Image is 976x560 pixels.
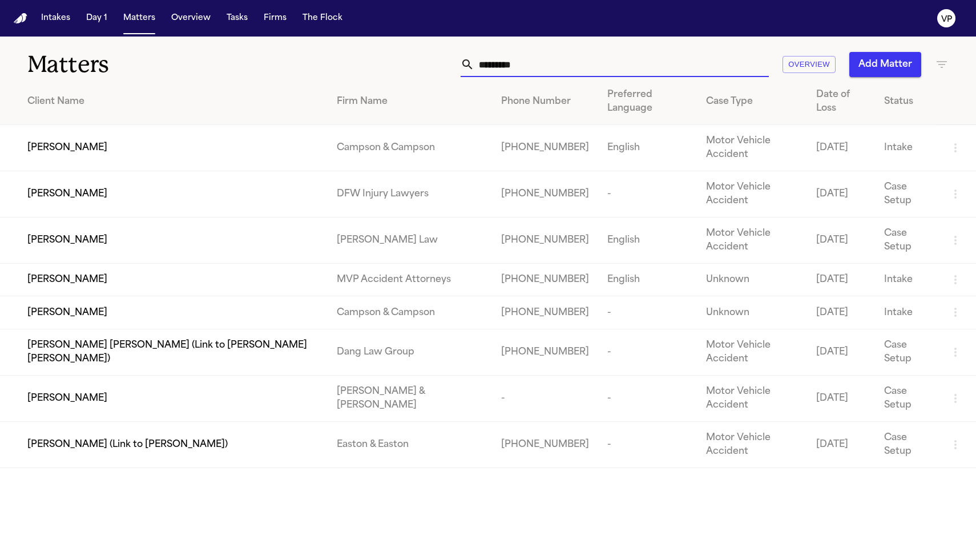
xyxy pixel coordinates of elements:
[27,392,107,405] span: [PERSON_NAME]
[27,306,107,320] span: [PERSON_NAME]
[82,8,112,29] button: Day 1
[27,187,107,201] span: [PERSON_NAME]
[598,375,696,421] td: -
[807,421,875,468] td: [DATE]
[697,421,807,468] td: Motor Vehicle Accident
[259,8,291,29] button: Firms
[492,375,598,421] td: -
[697,375,807,421] td: Motor Vehicle Accident
[697,217,807,264] td: Motor Vehicle Accident
[119,8,160,29] button: Matters
[807,329,875,375] td: [DATE]
[492,171,598,217] td: [PHONE_NUMBER]
[875,296,939,329] td: Intake
[884,95,930,108] div: Status
[328,171,493,217] td: DFW Injury Lawyers
[807,125,875,171] td: [DATE]
[807,217,875,264] td: [DATE]
[27,141,107,155] span: [PERSON_NAME]
[807,264,875,296] td: [DATE]
[875,217,939,264] td: Case Setup
[697,329,807,375] td: Motor Vehicle Accident
[607,88,687,115] div: Preferred Language
[27,50,291,79] h1: Matters
[598,264,696,296] td: English
[492,264,598,296] td: [PHONE_NUMBER]
[598,421,696,468] td: -
[14,13,27,24] img: Finch Logo
[875,171,939,217] td: Case Setup
[598,296,696,329] td: -
[807,375,875,421] td: [DATE]
[697,125,807,171] td: Motor Vehicle Accident
[492,329,598,375] td: [PHONE_NUMBER]
[492,421,598,468] td: [PHONE_NUMBER]
[875,421,939,468] td: Case Setup
[697,171,807,217] td: Motor Vehicle Accident
[875,329,939,375] td: Case Setup
[492,217,598,264] td: [PHONE_NUMBER]
[598,171,696,217] td: -
[222,8,252,29] button: Tasks
[328,296,493,329] td: Campson & Campson
[27,95,318,108] div: Client Name
[328,264,493,296] td: MVP Accident Attorneys
[328,125,493,171] td: Campson & Campson
[328,421,493,468] td: Easton & Easton
[501,95,589,108] div: Phone Number
[875,375,939,421] td: Case Setup
[167,8,215,29] button: Overview
[492,125,598,171] td: [PHONE_NUMBER]
[37,8,75,29] button: Intakes
[328,375,493,421] td: [PERSON_NAME] & [PERSON_NAME]
[27,339,318,366] span: [PERSON_NAME] [PERSON_NAME] (Link to [PERSON_NAME] [PERSON_NAME])
[875,264,939,296] td: Intake
[298,8,347,29] button: The Flock
[337,95,483,108] div: Firm Name
[706,95,798,108] div: Case Type
[807,171,875,217] td: [DATE]
[816,88,866,115] div: Date of Loss
[27,233,107,247] span: [PERSON_NAME]
[492,296,598,329] td: [PHONE_NUMBER]
[14,13,27,24] a: Home
[697,264,807,296] td: Unknown
[328,329,493,375] td: Dang Law Group
[875,125,939,171] td: Intake
[807,296,875,329] td: [DATE]
[598,329,696,375] td: -
[849,52,921,77] button: Add Matter
[783,56,836,74] button: Overview
[598,217,696,264] td: English
[328,217,493,264] td: [PERSON_NAME] Law
[598,125,696,171] td: English
[27,273,107,287] span: [PERSON_NAME]
[697,296,807,329] td: Unknown
[27,438,228,452] span: [PERSON_NAME] (Link to [PERSON_NAME])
